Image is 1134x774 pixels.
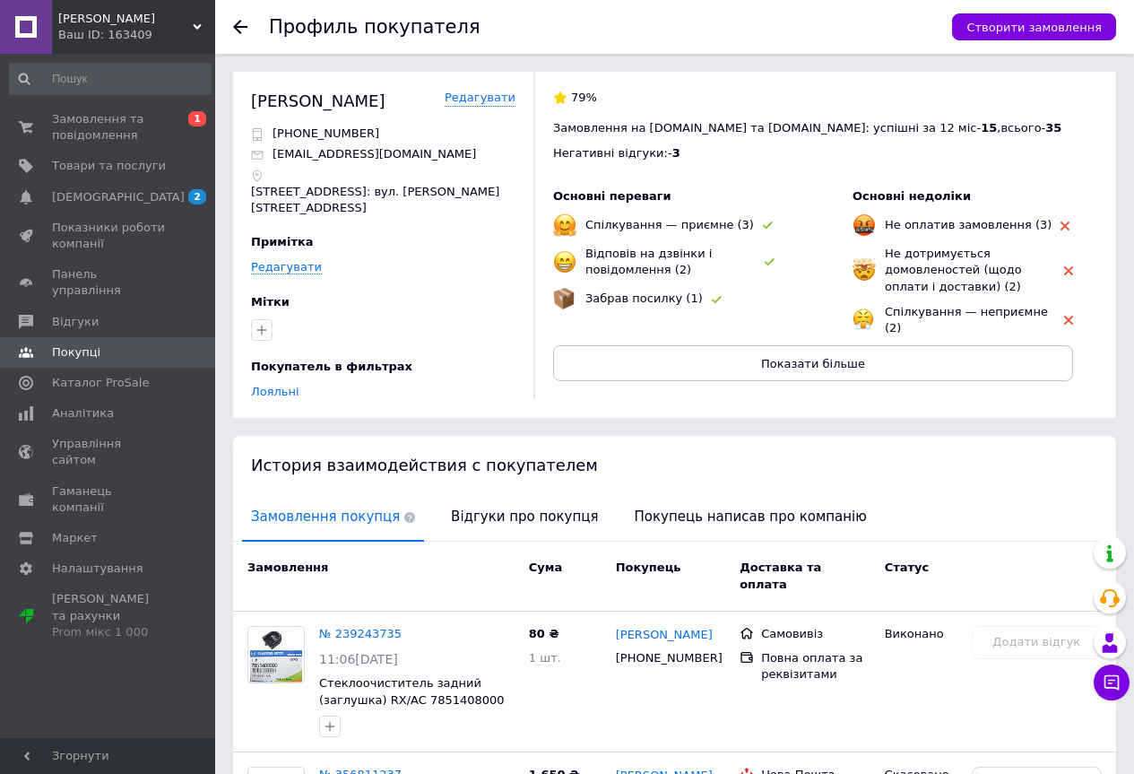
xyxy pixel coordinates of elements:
[761,357,865,370] span: Показати більше
[553,189,671,203] span: Основні переваги
[188,111,206,126] span: 1
[52,530,98,546] span: Маркет
[242,494,424,540] span: Замовлення покупця
[251,260,322,274] a: Редагувати
[52,189,185,205] span: [DEMOGRAPHIC_DATA]
[52,375,149,391] span: Каталог ProSale
[616,627,713,644] a: [PERSON_NAME]
[188,189,206,204] span: 2
[52,561,143,577] span: Налаштування
[585,218,754,231] span: Спілкування — приємне (3)
[966,21,1102,34] span: Створити замовлення
[885,247,1022,292] span: Не дотримується домовленостей (щодо оплати і доставки) (2)
[52,624,166,640] div: Prom мікс 1 000
[952,13,1116,40] button: Створити замовлення
[247,626,305,683] a: Фото товару
[251,456,598,474] span: История взаимодействия с покупателем
[626,494,876,540] span: Покупець написав про компанію
[612,647,713,670] div: [PHONE_NUMBER]
[442,494,607,540] span: Відгуки про покупця
[251,295,290,309] span: Мітки
[58,11,193,27] span: ФОП Портянко Є.В.
[553,288,575,309] img: emoji
[52,111,166,143] span: Замовлення та повідомлення
[712,296,722,304] img: rating-tag-type
[251,235,314,248] span: Примітка
[52,591,166,640] span: [PERSON_NAME] та рахунки
[247,561,328,574] span: Замовлення
[1064,316,1073,325] img: rating-tag-type
[319,627,402,640] a: № 239243735
[1094,665,1130,700] button: Чат з покупцем
[553,213,576,237] img: emoji
[529,627,559,640] span: 80 ₴
[853,213,876,237] img: emoji
[233,20,247,34] div: Повернутися назад
[529,561,562,574] span: Cума
[251,90,385,112] div: [PERSON_NAME]
[571,91,597,104] span: 79%
[251,359,511,375] div: Покупатель в фильтрах
[319,676,505,707] a: Стеклоочиститель задний (заглушка) RX/AC 7851408000
[885,561,930,574] span: Статус
[553,146,672,160] span: Негативні відгуки: -
[52,436,166,468] span: Управління сайтом
[273,126,379,142] p: [PHONE_NUMBER]
[52,344,100,361] span: Покупці
[853,189,971,203] span: Основні недоліки
[9,63,212,95] input: Пошук
[981,121,997,135] span: 15
[740,561,821,591] span: Доставка та оплата
[585,247,712,276] span: Відповів на дзвінки і повідомлення (2)
[585,291,703,305] span: Забрав посилку (1)
[273,146,476,162] p: [EMAIL_ADDRESS][DOMAIN_NAME]
[853,258,876,282] img: emoji
[319,652,398,666] span: 11:06[DATE]
[885,626,957,642] div: Виконано
[765,258,775,266] img: rating-tag-type
[1060,222,1069,230] img: rating-tag-type
[553,121,1061,135] span: Замовлення на [DOMAIN_NAME] та [DOMAIN_NAME]: успішні за 12 міс - , всього -
[529,651,561,665] span: 1 шт.
[445,90,515,107] a: Редагувати
[52,405,114,422] span: Аналітика
[763,222,773,230] img: rating-tag-type
[251,184,515,216] p: [STREET_ADDRESS]: вул. [PERSON_NAME][STREET_ADDRESS]
[553,250,576,274] img: emoji
[853,309,874,330] img: emoji
[58,27,215,43] div: Ваш ID: 163409
[553,345,1073,381] button: Показати більше
[52,483,166,516] span: Гаманець компанії
[761,650,870,683] div: Повна оплата за реквізитами
[1045,121,1061,135] span: 35
[761,626,870,642] div: Самовивіз
[52,158,166,174] span: Товари та послуги
[885,218,1052,231] span: Не оплатив замовлення (3)
[52,266,166,299] span: Панель управління
[616,561,681,574] span: Покупець
[52,314,99,330] span: Відгуки
[52,220,166,252] span: Показники роботи компанії
[250,627,302,683] img: Фото товару
[269,16,480,38] h1: Профиль покупателя
[251,385,299,398] a: Лояльні
[885,305,1048,335] span: Спілкування — неприємне (2)
[1064,266,1073,275] img: rating-tag-type
[672,146,680,160] span: 3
